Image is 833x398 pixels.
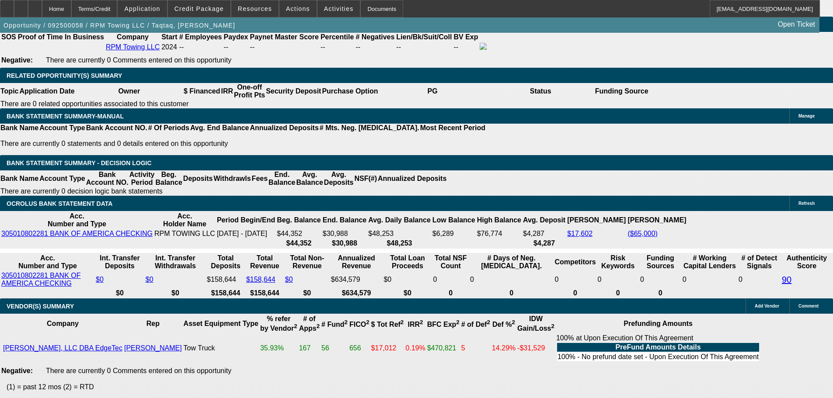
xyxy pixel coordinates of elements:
[401,319,404,325] sup: 2
[249,124,319,132] th: Annualized Deposits
[738,271,781,288] td: 0
[7,159,152,166] span: Bank Statement Summary - Decision Logic
[1,272,80,287] a: 305010802281 BANK OF AMERICA CHECKING
[383,289,432,298] th: $0
[331,254,383,270] th: Annualized Revenue
[782,275,791,284] a: 90
[106,43,160,51] a: RPM Towing LLC
[453,33,478,41] b: BV Exp
[420,319,423,325] sup: 2
[7,200,112,207] span: OCROLUS BANK STATEMENT DATA
[640,289,681,298] th: 0
[7,383,833,391] p: (1) = past 12 mos (2) = RTD
[276,239,321,248] th: $44,352
[321,33,354,41] b: Percentile
[39,124,86,132] th: Account Type
[213,170,251,187] th: Withdrawls
[470,271,553,288] td: 0
[781,254,832,270] th: Authenticity Score
[250,33,319,41] b: Paynet Master Score
[595,83,649,100] th: Funding Source
[231,0,279,17] button: Resources
[246,276,275,283] a: $158,644
[1,254,94,270] th: Acc. Number and Type
[616,343,701,351] b: PreFund Amounts Details
[557,353,759,361] td: 100% - No prefund date set - Upon Execution Of This Agreement
[216,229,275,238] td: [DATE] - [DATE]
[432,229,476,238] td: $6,289
[383,254,432,270] th: Total Loan Proceeds
[354,170,377,187] th: NSF(#)
[477,229,522,238] td: $76,774
[3,22,235,29] span: Opportunity / 092500058 / RPM Towing LLC / Taqtaq, [PERSON_NAME]
[154,229,216,238] td: RPM TOWING LLC
[286,5,310,12] span: Actions
[456,319,459,325] sup: 2
[798,201,815,206] span: Refresh
[299,334,320,363] td: 167
[250,43,319,51] div: --
[118,0,167,17] button: Application
[331,289,383,298] th: $634,579
[3,344,122,352] a: [PERSON_NAME], LLC DBA EdgeTec
[798,114,815,118] span: Manage
[405,334,425,363] td: 0.19%
[492,321,515,328] b: Def %
[461,334,491,363] td: 5
[294,323,297,329] sup: 2
[682,254,737,270] th: # Working Capital Lenders
[322,239,367,248] th: $30,988
[146,276,153,283] a: $0
[124,344,182,352] a: [PERSON_NAME]
[356,33,394,41] b: # Negatives
[234,83,265,100] th: One-off Profit Pts
[683,276,687,283] span: 0
[738,254,781,270] th: # of Detect Signals
[627,230,658,237] a: ($65,000)
[17,33,105,42] th: Proof of Time In Business
[183,83,221,100] th: $ Financed
[1,367,33,374] b: Negative:
[317,0,360,17] button: Activities
[39,170,86,187] th: Account Type
[220,83,234,100] th: IRR
[324,5,354,12] span: Activities
[433,254,469,270] th: Sum of the Total NSF Count and Total Overdraft Fee Count from Ocrolus
[774,17,819,32] a: Open Ticket
[420,124,486,132] th: Most Recent Period
[168,0,230,17] button: Credit Package
[551,323,554,329] sup: 2
[324,170,354,187] th: Avg. Deposits
[321,43,354,51] div: --
[366,319,369,325] sup: 2
[179,43,184,51] span: --
[86,124,148,132] th: Bank Account NO.
[148,124,190,132] th: # Of Periods
[627,212,687,228] th: [PERSON_NAME]
[296,170,323,187] th: Avg. Balance
[174,5,224,12] span: Credit Package
[461,321,490,328] b: # of Def
[7,113,124,120] span: BANK STATEMENT SUMMARY-MANUAL
[349,334,370,363] td: 656
[433,271,469,288] td: 0
[396,33,452,41] b: Lien/Bk/Suit/Coll
[268,170,296,187] th: End. Balance
[246,289,284,298] th: $158,644
[322,229,367,238] td: $30,988
[179,33,222,41] b: # Employees
[567,212,626,228] th: [PERSON_NAME]
[129,170,155,187] th: Activity Period
[46,367,231,374] span: There are currently 0 Comments entered on this opportunity
[331,276,382,284] div: $634,579
[206,289,245,298] th: $158,644
[567,230,593,237] a: $17,602
[554,271,596,288] td: 0
[554,254,596,270] th: Competitors
[317,323,320,329] sup: 2
[487,83,595,100] th: Status
[279,0,317,17] button: Actions
[124,5,160,12] span: Application
[183,170,213,187] th: Deposits
[246,254,284,270] th: Total Revenue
